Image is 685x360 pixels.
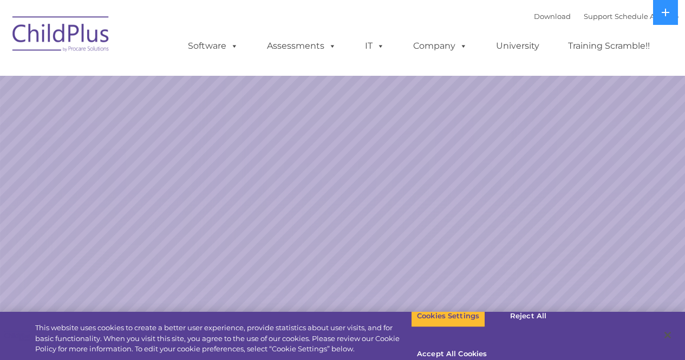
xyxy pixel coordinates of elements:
[256,35,347,57] a: Assessments
[584,12,612,21] a: Support
[615,12,679,21] a: Schedule A Demo
[656,323,680,347] button: Close
[35,323,411,355] div: This website uses cookies to create a better user experience, provide statistics about user visit...
[354,35,395,57] a: IT
[177,35,249,57] a: Software
[402,35,478,57] a: Company
[494,305,562,328] button: Reject All
[411,305,485,328] button: Cookies Settings
[534,12,571,21] a: Download
[7,9,115,63] img: ChildPlus by Procare Solutions
[557,35,661,57] a: Training Scramble!!
[534,12,679,21] font: |
[485,35,550,57] a: University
